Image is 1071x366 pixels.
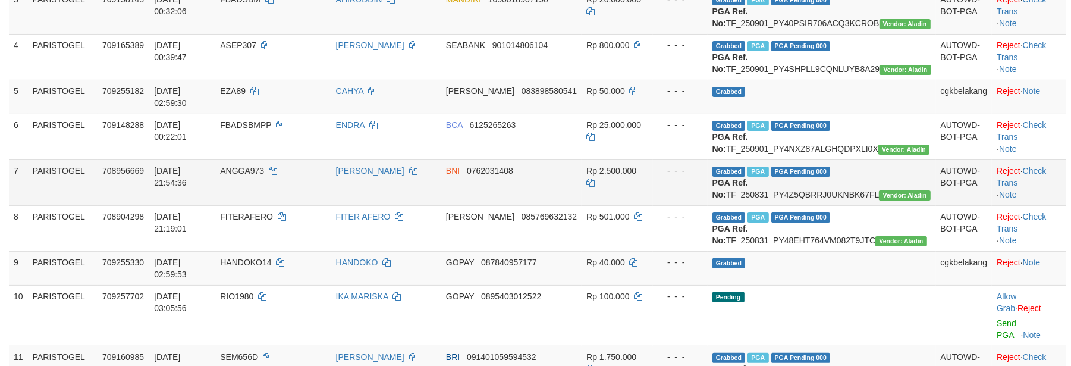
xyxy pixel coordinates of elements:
span: PGA Pending [771,353,831,363]
td: 8 [9,205,28,251]
b: PGA Ref. No: [712,132,748,154]
a: [PERSON_NAME] [336,40,404,50]
span: Copy 091401059594532 to clipboard [467,352,536,362]
a: Reject [997,212,1020,221]
td: AUTOWD-BOT-PGA [936,205,993,251]
span: SEABANK [446,40,485,50]
span: Grabbed [712,41,746,51]
td: PARISTOGEL [28,205,98,251]
td: 4 [9,34,28,80]
span: 708956669 [102,166,144,176]
a: Reject [997,258,1020,267]
span: [PERSON_NAME] [446,212,514,221]
a: Check Trans [997,212,1046,233]
span: Rp 2.500.000 [586,166,636,176]
span: Rp 40.000 [586,258,625,267]
td: TF_250831_PY48EHT764VM082T9JTC [708,205,936,251]
span: Vendor URL: https://payment4.1velocity.biz [880,65,931,75]
span: Copy 083898580541 to clipboard [522,86,577,96]
span: Pending [712,292,745,302]
span: 709257702 [102,292,144,301]
a: Reject [997,352,1020,362]
td: PARISTOGEL [28,114,98,159]
span: Copy 0762031408 to clipboard [467,166,513,176]
span: Rp 1.750.000 [586,352,636,362]
td: 9 [9,251,28,285]
td: · · [992,159,1066,205]
span: Vendor URL: https://payment4.1velocity.biz [879,190,930,201]
a: Check Trans [997,120,1046,142]
span: PGA Pending [771,167,831,177]
a: FITER AFERO [336,212,391,221]
span: Marked by cgkcindy [747,353,768,363]
td: · · [992,205,1066,251]
span: BNI [446,166,460,176]
span: Copy 0895403012522 to clipboard [481,292,541,301]
td: 6 [9,114,28,159]
td: · [992,80,1066,114]
a: Send PGA [997,318,1016,340]
span: Grabbed [712,212,746,223]
span: Copy 901014806104 to clipboard [492,40,548,50]
span: BRI [446,352,460,362]
span: Copy 6125265263 to clipboard [470,120,516,130]
a: Note [999,18,1017,28]
b: PGA Ref. No: [712,178,748,199]
span: 709255182 [102,86,144,96]
a: Note [999,236,1017,245]
div: - - - [658,211,703,223]
td: TF_250901_PY4NXZ87ALGHQDPXLI0X [708,114,936,159]
span: Copy 087840957177 to clipboard [481,258,536,267]
span: Vendor URL: https://payment4.1velocity.biz [880,19,931,29]
td: AUTOWD-BOT-PGA [936,114,993,159]
span: [DATE] 02:59:53 [154,258,187,279]
div: - - - [658,256,703,268]
span: BCA [446,120,463,130]
b: PGA Ref. No: [712,52,748,74]
div: - - - [658,39,703,51]
span: Rp 100.000 [586,292,629,301]
td: 7 [9,159,28,205]
a: Note [999,190,1017,199]
span: Marked by cgkcindy [747,212,768,223]
td: cgkbelakang [936,251,993,285]
span: Marked by cgkcindy [747,167,768,177]
a: Note [1023,86,1041,96]
td: AUTOWD-BOT-PGA [936,159,993,205]
span: GOPAY [446,292,474,301]
span: 708904298 [102,212,144,221]
div: - - - [658,351,703,363]
span: Grabbed [712,258,746,268]
span: 709255330 [102,258,144,267]
a: Note [1023,258,1041,267]
span: · [997,292,1017,313]
span: EZA89 [220,86,246,96]
td: · · [992,114,1066,159]
td: PARISTOGEL [28,251,98,285]
span: Vendor URL: https://payment4.1velocity.biz [878,145,929,155]
span: Marked by cgkmaster [747,121,768,131]
td: 10 [9,285,28,346]
a: [PERSON_NAME] [336,352,404,362]
td: PARISTOGEL [28,159,98,205]
span: Copy 085769632132 to clipboard [522,212,577,221]
span: PGA Pending [771,41,831,51]
b: PGA Ref. No: [712,224,748,245]
a: Reject [997,166,1020,176]
td: AUTOWD-BOT-PGA [936,34,993,80]
div: - - - [658,119,703,131]
span: 709160985 [102,352,144,362]
span: [DATE] 00:39:47 [154,40,187,62]
td: PARISTOGEL [28,34,98,80]
span: HANDOKO14 [220,258,271,267]
span: [DATE] 21:54:36 [154,166,187,187]
td: · · [992,34,1066,80]
span: RIO1980 [220,292,253,301]
a: ENDRA [336,120,365,130]
td: PARISTOGEL [28,285,98,346]
td: · [992,285,1066,346]
a: Check Trans [997,166,1046,187]
span: Marked by cgkcindy [747,41,768,51]
span: Vendor URL: https://payment4.1velocity.biz [875,236,926,246]
a: Note [1023,330,1041,340]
